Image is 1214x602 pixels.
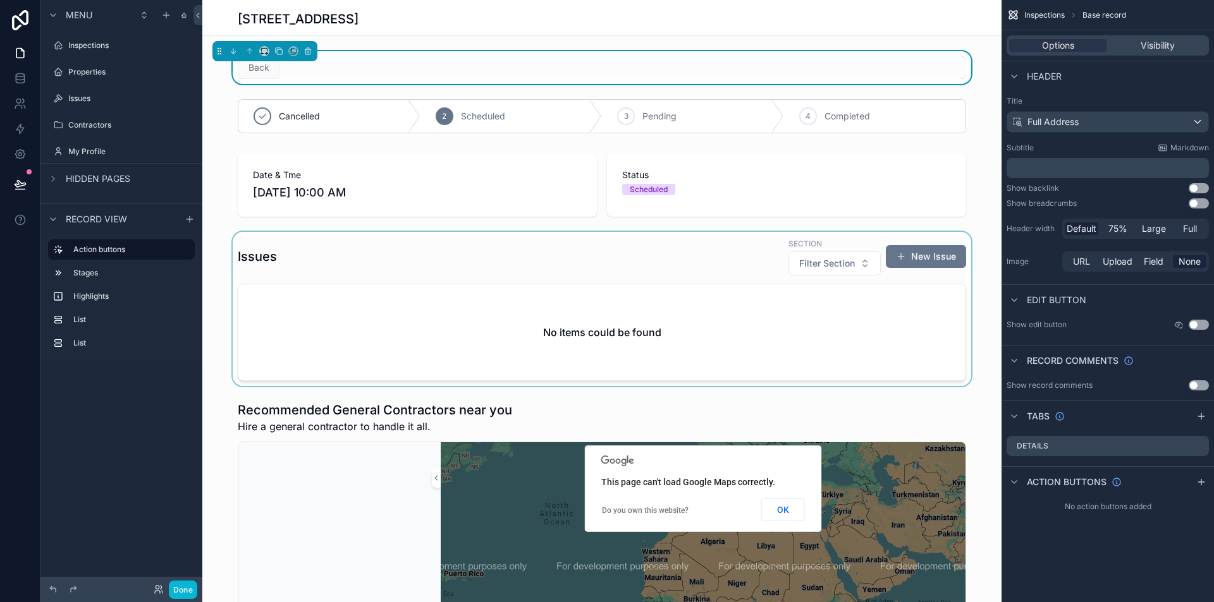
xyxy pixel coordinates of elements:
span: Menu [66,9,92,21]
label: Image [1007,256,1057,267]
a: My Profile [48,141,195,162]
span: Record comments [1027,354,1119,367]
label: List [73,338,190,348]
span: Large [1142,222,1166,235]
span: Inspections [1024,10,1065,20]
a: Inspections [48,35,195,56]
label: Header width [1007,224,1057,234]
span: Markdown [1170,143,1209,153]
span: This page can't load Google Maps correctly. [601,477,775,487]
label: Title [1007,96,1209,106]
label: Show edit button [1007,320,1067,330]
span: Tabs [1027,410,1050,423]
span: 75% [1108,222,1127,235]
label: Properties [68,67,192,77]
span: Visibility [1141,39,1175,52]
button: OK [761,498,805,521]
span: None [1179,255,1201,268]
span: Options [1042,39,1074,52]
span: Edit button [1027,294,1086,306]
label: Inspections [68,40,192,51]
span: Base record [1082,10,1126,20]
a: Do you own this website? [602,506,689,515]
span: Header [1027,70,1062,83]
div: Show record comments [1007,380,1093,390]
label: Contractors [68,120,192,130]
label: Highlights [73,291,190,301]
span: Field [1144,255,1163,268]
label: List [73,315,190,325]
a: Issues [48,88,195,109]
span: Full Address [1027,116,1079,128]
label: My Profile [68,147,192,157]
a: Contractors [48,115,195,135]
div: scrollable content [40,234,202,366]
span: Action buttons [1027,476,1107,488]
span: Upload [1103,255,1132,268]
a: Markdown [1158,143,1209,153]
div: scrollable content [1007,158,1209,178]
label: Details [1017,441,1048,451]
span: Full [1183,222,1197,235]
span: Hidden pages [66,172,130,185]
label: Stages [73,268,190,278]
div: Show backlink [1007,183,1059,193]
label: Action buttons [73,244,185,255]
h1: [STREET_ADDRESS] [238,10,359,28]
label: Subtitle [1007,143,1034,153]
span: Default [1067,222,1096,235]
span: URL [1073,255,1090,268]
button: Done [169,581,197,599]
div: Show breadcrumbs [1007,198,1077,208]
button: Full Address [1007,111,1209,133]
span: Record view [66,213,127,226]
div: No action buttons added [1002,497,1214,517]
a: Properties [48,62,195,82]
label: Issues [68,93,192,104]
